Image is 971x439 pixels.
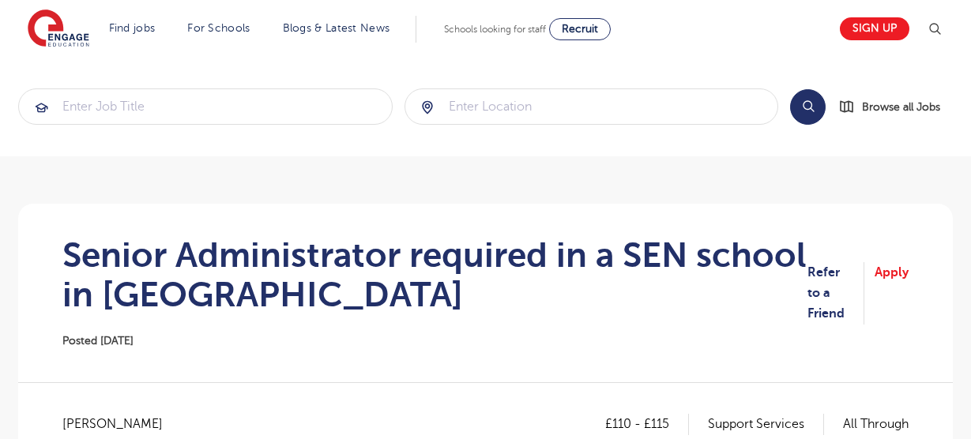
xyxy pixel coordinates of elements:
button: Search [790,89,826,125]
span: Browse all Jobs [862,98,940,116]
a: Recruit [549,18,611,40]
p: Support Services [708,414,824,434]
input: Submit [19,89,392,124]
p: All Through [843,414,909,434]
input: Submit [405,89,778,124]
span: Schools looking for staff [444,24,546,35]
a: Apply [875,262,909,325]
h1: Senior Administrator required in a SEN school in [GEOGRAPHIC_DATA] [62,235,807,314]
a: Browse all Jobs [838,98,953,116]
a: Refer to a Friend [807,262,864,325]
a: For Schools [187,22,250,34]
span: [PERSON_NAME] [62,414,179,434]
a: Sign up [840,17,909,40]
p: £110 - £115 [605,414,689,434]
img: Engage Education [28,9,89,49]
span: Posted [DATE] [62,335,134,347]
div: Submit [405,88,779,125]
a: Blogs & Latest News [283,22,390,34]
div: Submit [18,88,393,125]
a: Find jobs [109,22,156,34]
span: Recruit [562,23,598,35]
